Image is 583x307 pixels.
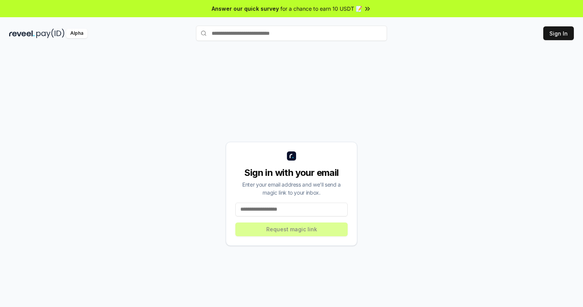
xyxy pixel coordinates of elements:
span: for a chance to earn 10 USDT 📝 [280,5,362,13]
div: Sign in with your email [235,167,348,179]
img: logo_small [287,151,296,161]
img: reveel_dark [9,29,35,38]
div: Enter your email address and we’ll send a magic link to your inbox. [235,180,348,197]
span: Answer our quick survey [212,5,279,13]
button: Sign In [543,26,574,40]
img: pay_id [36,29,65,38]
div: Alpha [66,29,87,38]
